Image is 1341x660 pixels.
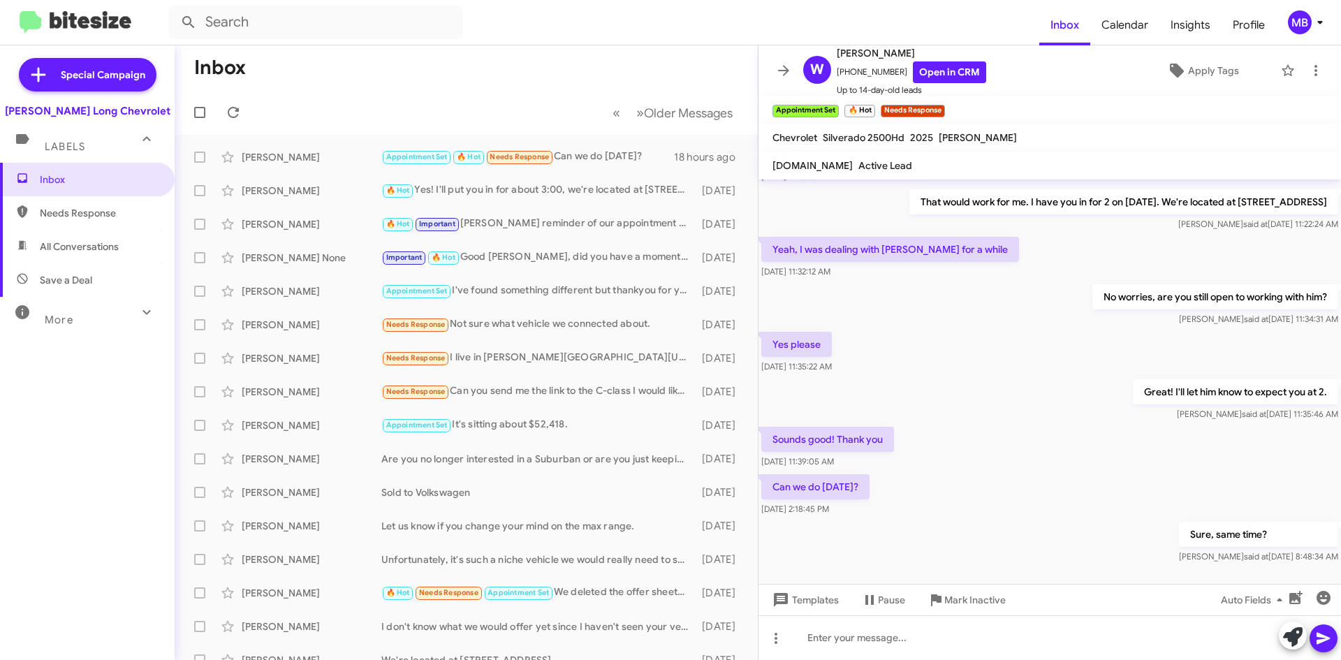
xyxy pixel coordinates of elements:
div: I've found something different but thankyou for your help! [381,283,695,299]
span: 🔥 Hot [386,186,410,195]
span: [DATE] 11:39:05 AM [761,456,834,467]
span: [PERSON_NAME] [DATE] 8:48:34 AM [1179,551,1338,562]
span: Appointment Set [386,420,448,430]
div: Sold to Volkswagen [381,485,695,499]
div: [PERSON_NAME] [242,452,381,466]
span: said at [1243,219,1268,229]
span: 🔥 Hot [386,588,410,597]
div: [PERSON_NAME] [242,552,381,566]
p: No worries, are you still open to working with him? [1092,284,1338,309]
div: [DATE] [695,385,747,399]
span: W [810,59,824,81]
span: Pause [878,587,905,613]
div: [DATE] [695,485,747,499]
div: [DATE] [695,284,747,298]
span: Needs Response [40,206,159,220]
span: Needs Response [386,387,446,396]
span: Labels [45,140,85,153]
div: We deleted the offer sheets, my husband told [PERSON_NAME] what it would take for is to purchase ... [381,585,695,601]
span: Needs Response [386,353,446,362]
span: Needs Response [490,152,549,161]
p: That would work for me. I have you in for 2 on [DATE]. We're located at [STREET_ADDRESS] [909,189,1338,214]
button: Pause [850,587,916,613]
div: [PERSON_NAME] [242,150,381,164]
p: Great! I'll let him know to expect you at 2. [1133,379,1338,404]
div: MB [1288,10,1312,34]
span: Needs Response [419,588,478,597]
span: [PERSON_NAME] [DATE] 11:35:46 AM [1177,409,1338,419]
span: [DATE] 11:35:22 AM [761,361,832,372]
span: [DOMAIN_NAME] [772,159,853,172]
div: [DATE] [695,586,747,600]
span: « [613,104,620,122]
span: Chevrolet [772,131,817,144]
div: Good [PERSON_NAME], did you have a moment to look at the photos my team sent you [DATE]? [381,249,695,265]
div: [PERSON_NAME] [242,586,381,600]
span: Templates [770,587,839,613]
button: Next [628,98,741,127]
input: Search [169,6,462,39]
div: [PERSON_NAME] [242,184,381,198]
span: said at [1244,314,1268,324]
span: [PERSON_NAME] [DATE] 11:22:24 AM [1178,219,1338,229]
div: [PERSON_NAME] [242,485,381,499]
div: [DATE] [695,318,747,332]
span: said at [1244,551,1268,562]
button: MB [1276,10,1326,34]
div: Are you no longer interested in a Suburban or are you just keeping your Jeep? [381,452,695,466]
small: Needs Response [881,105,945,117]
button: Apply Tags [1131,58,1274,83]
a: Insights [1159,5,1222,45]
span: Auto Fields [1221,587,1288,613]
span: [PERSON_NAME] [837,45,986,61]
div: [DATE] [695,217,747,231]
span: Mark Inactive [944,587,1006,613]
span: Apply Tags [1188,58,1239,83]
div: Unfortunately, it's such a niche vehicle we would really need to see it up close. [381,552,695,566]
div: [DATE] [695,251,747,265]
div: Not sure what vehicle we connected about. [381,316,695,332]
div: Yes! I'll put you in for about 3:00, we're located at [STREET_ADDRESS] [381,182,695,198]
div: [PERSON_NAME] [242,351,381,365]
span: Up to 14-day-old leads [837,83,986,97]
span: said at [1242,409,1266,419]
span: Important [386,253,423,262]
p: Sounds good! Thank you [761,427,894,452]
div: [PERSON_NAME] [242,418,381,432]
span: Needs Response [386,320,446,329]
div: [PERSON_NAME] None [242,251,381,265]
div: [PERSON_NAME] [242,519,381,533]
span: [PERSON_NAME] [939,131,1017,144]
small: 🔥 Hot [844,105,874,117]
span: More [45,314,73,326]
p: Yes please [761,332,832,357]
div: [DATE] [695,619,747,633]
div: I don't know what we would offer yet since I haven't seen your vehicle. If you had 10-20 minutes ... [381,619,695,633]
span: [DATE] 11:32:12 AM [761,266,830,277]
div: 18 hours ago [674,150,747,164]
button: Auto Fields [1210,587,1299,613]
p: Sure, same time? [1179,522,1338,547]
span: All Conversations [40,240,119,254]
div: [PERSON_NAME] [242,318,381,332]
a: Calendar [1090,5,1159,45]
p: Can we do [DATE]? [761,474,870,499]
small: Appointment Set [772,105,839,117]
button: Previous [604,98,629,127]
span: Appointment Set [386,286,448,295]
span: Older Messages [644,105,733,121]
div: Can we do [DATE]? [381,149,674,165]
button: Templates [759,587,850,613]
span: [PERSON_NAME] [DATE] 11:34:31 AM [1179,314,1338,324]
span: 🔥 Hot [432,253,455,262]
div: Let us know if you change your mind on the max range. [381,519,695,533]
span: [PHONE_NUMBER] [837,61,986,83]
span: Special Campaign [61,68,145,82]
p: Yeah, I was dealing with [PERSON_NAME] for a while [761,237,1019,262]
span: [DATE] 2:18:45 PM [761,504,829,514]
div: [PERSON_NAME] Long Chevrolet [5,104,170,118]
div: [PERSON_NAME] [242,619,381,633]
div: [DATE] [695,452,747,466]
div: [DATE] [695,418,747,432]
